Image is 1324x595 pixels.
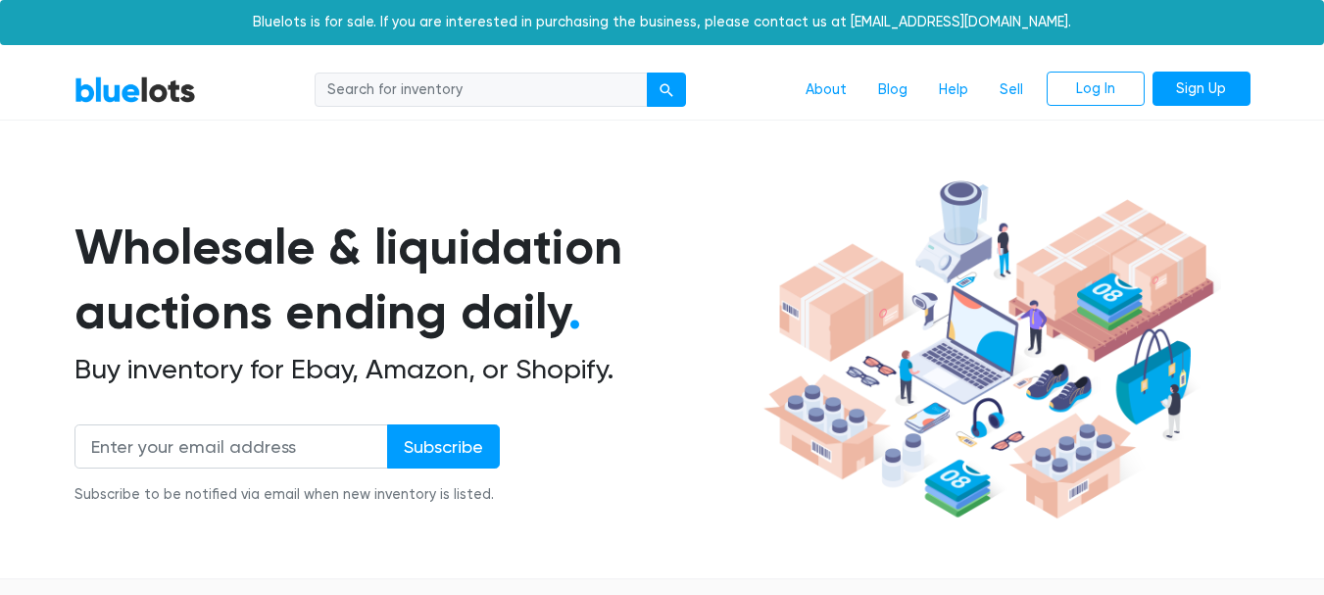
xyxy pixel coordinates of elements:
[568,282,581,341] span: .
[315,73,648,108] input: Search for inventory
[790,72,862,109] a: About
[862,72,923,109] a: Blog
[74,75,196,104] a: BlueLots
[984,72,1039,109] a: Sell
[757,172,1221,528] img: hero-ee84e7d0318cb26816c560f6b4441b76977f77a177738b4e94f68c95b2b83dbb.png
[74,484,500,506] div: Subscribe to be notified via email when new inventory is listed.
[923,72,984,109] a: Help
[387,424,500,469] input: Subscribe
[1152,72,1250,107] a: Sign Up
[74,424,388,469] input: Enter your email address
[74,215,757,345] h1: Wholesale & liquidation auctions ending daily
[1047,72,1145,107] a: Log In
[74,353,757,386] h2: Buy inventory for Ebay, Amazon, or Shopify.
